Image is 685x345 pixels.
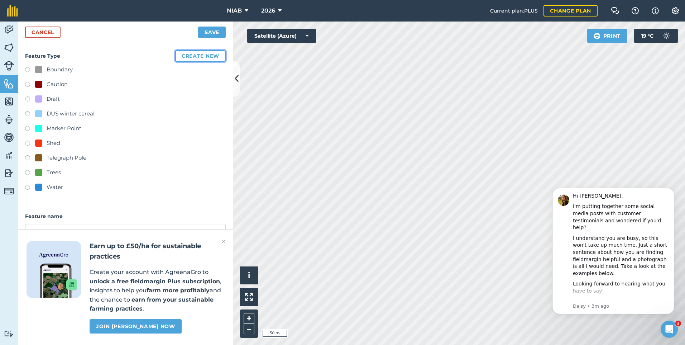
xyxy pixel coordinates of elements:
[4,96,14,107] img: svg+xml;base64,PHN2ZyB4bWxucz0iaHR0cDovL3d3dy53My5vcmcvMjAwMC9zdmciIHdpZHRoPSI1NiIgaGVpZ2h0PSI2MC...
[175,50,226,62] button: Create new
[244,324,254,334] button: –
[221,237,226,246] img: svg+xml;base64,PHN2ZyB4bWxucz0iaHR0cDovL3d3dy53My5vcmcvMjAwMC9zdmciIHdpZHRoPSIyMiIgaGVpZ2h0PSIzMC...
[198,27,226,38] button: Save
[594,32,600,40] img: svg+xml;base64,PHN2ZyB4bWxucz0iaHR0cDovL3d3dy53My5vcmcvMjAwMC9zdmciIHdpZHRoPSIxOSIgaGVpZ2h0PSIyNC...
[25,212,226,220] h4: Feature name
[7,5,18,16] img: fieldmargin Logo
[90,319,181,334] a: Join [PERSON_NAME] now
[611,7,619,14] img: Two speech bubbles overlapping with the left bubble in the forefront
[587,29,627,43] button: Print
[147,287,210,294] strong: farm more profitably
[675,321,681,326] span: 2
[661,321,678,338] iframe: Intercom live chat
[671,7,680,14] img: A cog icon
[261,6,275,15] span: 2026
[240,266,258,284] button: i
[4,150,14,161] img: svg+xml;base64,PD94bWwgdmVyc2lvbj0iMS4wIiBlbmNvZGluZz0idXRmLTgiPz4KPCEtLSBHZW5lcmF0b3I6IEFkb2JlIE...
[631,7,640,14] img: A question mark icon
[47,109,95,118] div: DUS winter cereal
[47,124,81,133] div: Marker Point
[4,42,14,53] img: svg+xml;base64,PHN2ZyB4bWxucz0iaHR0cDovL3d3dy53My5vcmcvMjAwMC9zdmciIHdpZHRoPSI1NiIgaGVpZ2h0PSI2MC...
[4,61,14,71] img: svg+xml;base64,PD94bWwgdmVyc2lvbj0iMS4wIiBlbmNvZGluZz0idXRmLTgiPz4KPCEtLSBHZW5lcmF0b3I6IEFkb2JlIE...
[40,264,77,298] img: Screenshot of the Gro app
[4,78,14,89] img: svg+xml;base64,PHN2ZyB4bWxucz0iaHR0cDovL3d3dy53My5vcmcvMjAwMC9zdmciIHdpZHRoPSI1NiIgaGVpZ2h0PSI2MC...
[47,153,86,162] div: Telegraph Pole
[245,293,253,301] img: Four arrows, one pointing top left, one top right, one bottom right and the last bottom left
[47,139,60,147] div: Shed
[634,29,678,43] button: 19 °C
[542,181,685,318] iframe: Intercom notifications message
[47,168,61,177] div: Trees
[244,313,254,324] button: +
[47,80,68,89] div: Caution
[247,29,316,43] button: Satellite (Azure)
[25,27,61,38] a: Cancel
[490,7,538,15] span: Current plan : PLUS
[47,95,60,103] div: Draft
[4,114,14,125] img: svg+xml;base64,PD94bWwgdmVyc2lvbj0iMS4wIiBlbmNvZGluZz0idXRmLTgiPz4KPCEtLSBHZW5lcmF0b3I6IEFkb2JlIE...
[4,168,14,179] img: svg+xml;base64,PD94bWwgdmVyc2lvbj0iMS4wIiBlbmNvZGluZz0idXRmLTgiPz4KPCEtLSBHZW5lcmF0b3I6IEFkb2JlIE...
[47,65,73,74] div: Boundary
[227,6,242,15] span: NIAB
[90,278,220,285] strong: unlock a free fieldmargin Plus subscription
[641,29,653,43] span: 19 ° C
[90,268,224,313] p: Create your account with AgreenaGro to , insights to help you and the chance to .
[4,186,14,196] img: svg+xml;base64,PD94bWwgdmVyc2lvbj0iMS4wIiBlbmNvZGluZz0idXRmLTgiPz4KPCEtLSBHZW5lcmF0b3I6IEFkb2JlIE...
[248,271,250,280] span: i
[4,330,14,337] img: svg+xml;base64,PD94bWwgdmVyc2lvbj0iMS4wIiBlbmNvZGluZz0idXRmLTgiPz4KPCEtLSBHZW5lcmF0b3I6IEFkb2JlIE...
[47,183,63,192] div: Water
[4,24,14,35] img: svg+xml;base64,PD94bWwgdmVyc2lvbj0iMS4wIiBlbmNvZGluZz0idXRmLTgiPz4KPCEtLSBHZW5lcmF0b3I6IEFkb2JlIE...
[90,241,224,262] h2: Earn up to £50/ha for sustainable practices
[4,132,14,143] img: svg+xml;base64,PD94bWwgdmVyc2lvbj0iMS4wIiBlbmNvZGluZz0idXRmLTgiPz4KPCEtLSBHZW5lcmF0b3I6IEFkb2JlIE...
[659,29,674,43] img: svg+xml;base64,PD94bWwgdmVyc2lvbj0iMS4wIiBlbmNvZGluZz0idXRmLTgiPz4KPCEtLSBHZW5lcmF0b3I6IEFkb2JlIE...
[25,50,226,62] h4: Feature Type
[90,296,214,312] strong: earn from your sustainable farming practices
[652,6,659,15] img: svg+xml;base64,PHN2ZyB4bWxucz0iaHR0cDovL3d3dy53My5vcmcvMjAwMC9zdmciIHdpZHRoPSIxNyIgaGVpZ2h0PSIxNy...
[543,5,598,16] a: Change plan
